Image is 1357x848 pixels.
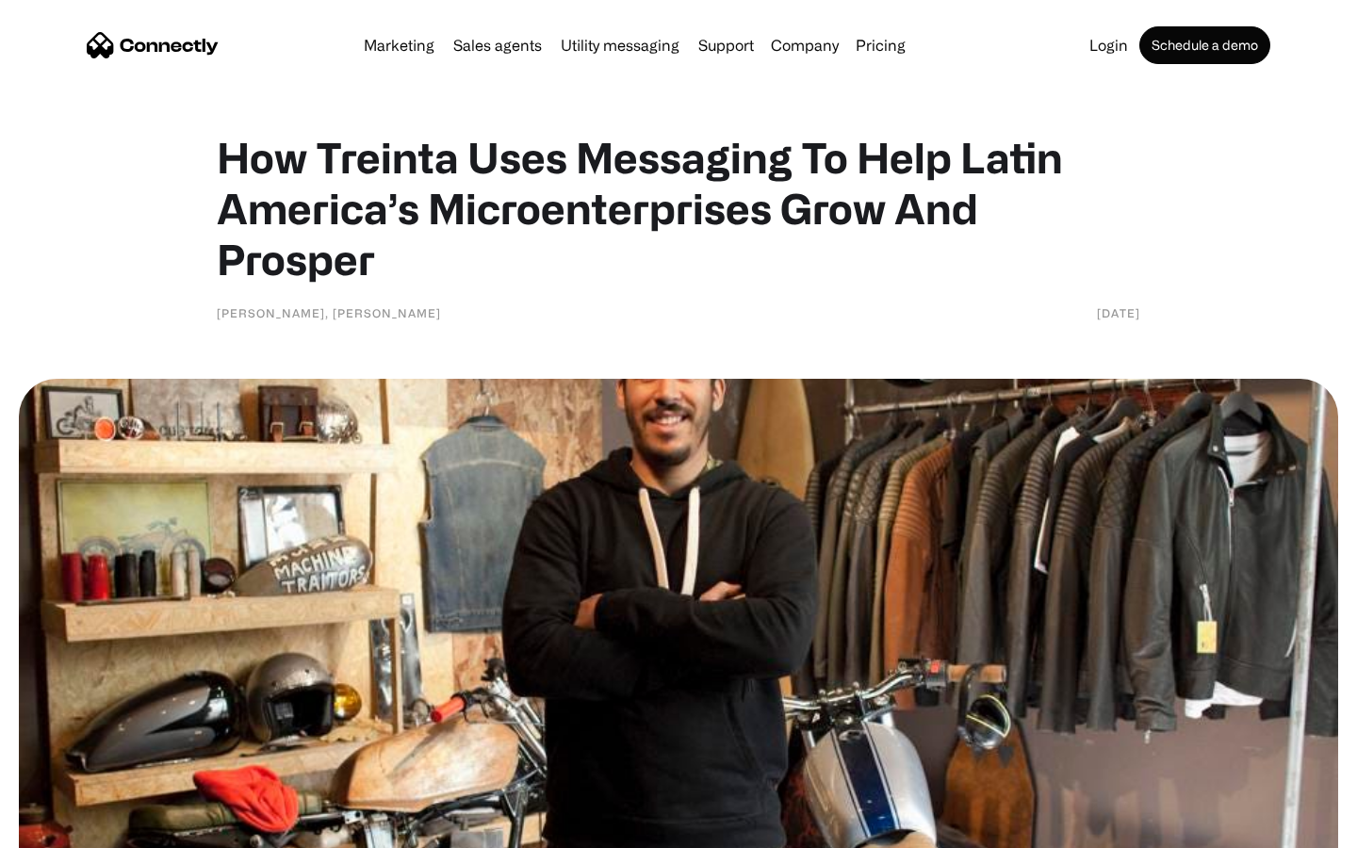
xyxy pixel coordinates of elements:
h1: How Treinta Uses Messaging To Help Latin America’s Microenterprises Grow And Prosper [217,132,1140,285]
aside: Language selected: English [19,815,113,841]
a: Schedule a demo [1139,26,1270,64]
a: Utility messaging [553,38,687,53]
a: Marketing [356,38,442,53]
ul: Language list [38,815,113,841]
a: Sales agents [446,38,549,53]
a: Login [1082,38,1136,53]
div: [DATE] [1097,303,1140,322]
div: [PERSON_NAME], [PERSON_NAME] [217,303,441,322]
div: Company [771,32,839,58]
a: Support [691,38,761,53]
a: Pricing [848,38,913,53]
